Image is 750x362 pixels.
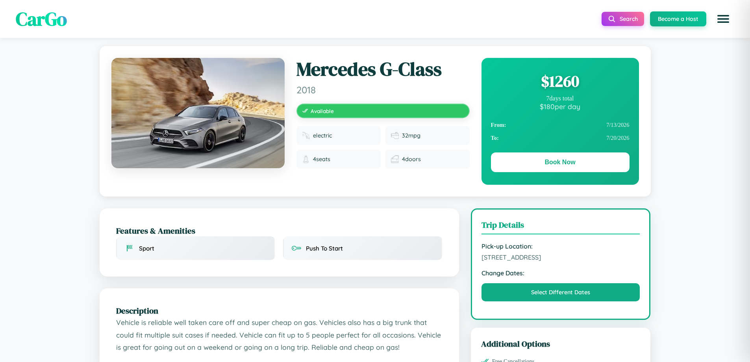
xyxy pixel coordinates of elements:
img: Mercedes G-Class 2018 [111,58,285,168]
span: electric [313,132,332,139]
button: Book Now [491,152,630,172]
button: Become a Host [650,11,706,26]
span: 32 mpg [402,132,420,139]
div: $ 1260 [491,71,630,92]
button: Open menu [712,8,734,30]
h3: Additional Options [481,338,641,349]
span: 2018 [296,84,470,96]
img: Fuel efficiency [391,132,399,139]
span: CarGo [16,6,67,32]
div: 7 / 20 / 2026 [491,132,630,145]
span: 4 doors [402,156,421,163]
strong: Pick-up Location: [481,242,640,250]
button: Search [602,12,644,26]
h3: Trip Details [481,219,640,234]
h2: Description [116,305,443,316]
span: Search [620,15,638,22]
h2: Features & Amenities [116,225,443,236]
button: Select Different Dates [481,283,640,301]
strong: Change Dates: [481,269,640,277]
p: Vehicle is reliable well taken care off and super cheap on gas. Vehicles also has a big trunk tha... [116,316,443,354]
img: Doors [391,155,399,163]
span: Sport [139,245,154,252]
strong: To: [491,135,499,141]
img: Seats [302,155,310,163]
span: [STREET_ADDRESS] [481,253,640,261]
img: Fuel type [302,132,310,139]
div: 7 days total [491,95,630,102]
div: $ 180 per day [491,102,630,111]
span: Push To Start [306,245,343,252]
strong: From: [491,122,506,128]
span: 4 seats [313,156,330,163]
span: Available [311,108,334,114]
h1: Mercedes G-Class [296,58,470,81]
div: 7 / 13 / 2026 [491,119,630,132]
